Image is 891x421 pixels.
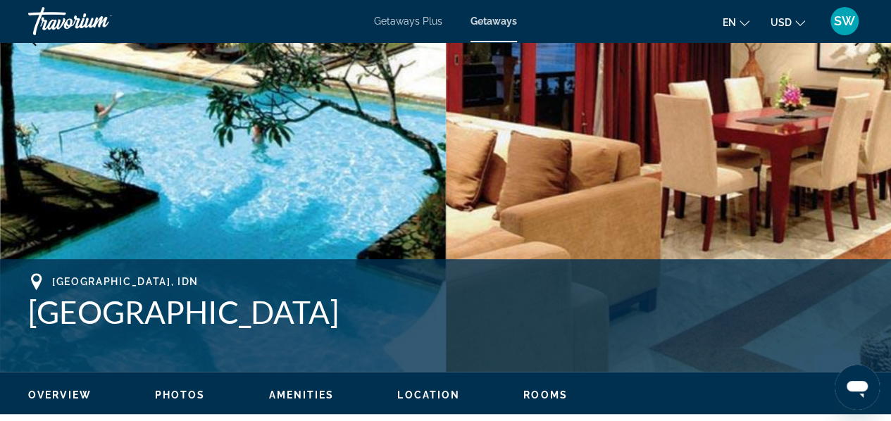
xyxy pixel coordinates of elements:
[471,15,517,27] a: Getaways
[374,15,442,27] a: Getaways Plus
[771,17,792,28] span: USD
[397,389,460,401] button: Location
[52,276,199,287] span: [GEOGRAPHIC_DATA], IDN
[28,294,863,330] h1: [GEOGRAPHIC_DATA]
[826,6,863,36] button: User Menu
[835,365,880,410] iframe: Button to launch messaging window
[28,389,92,401] button: Overview
[834,14,855,28] span: SW
[771,12,805,32] button: Change currency
[268,389,334,401] button: Amenities
[28,3,169,39] a: Travorium
[723,12,749,32] button: Change language
[723,17,736,28] span: en
[523,389,568,401] button: Rooms
[155,389,206,401] button: Photos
